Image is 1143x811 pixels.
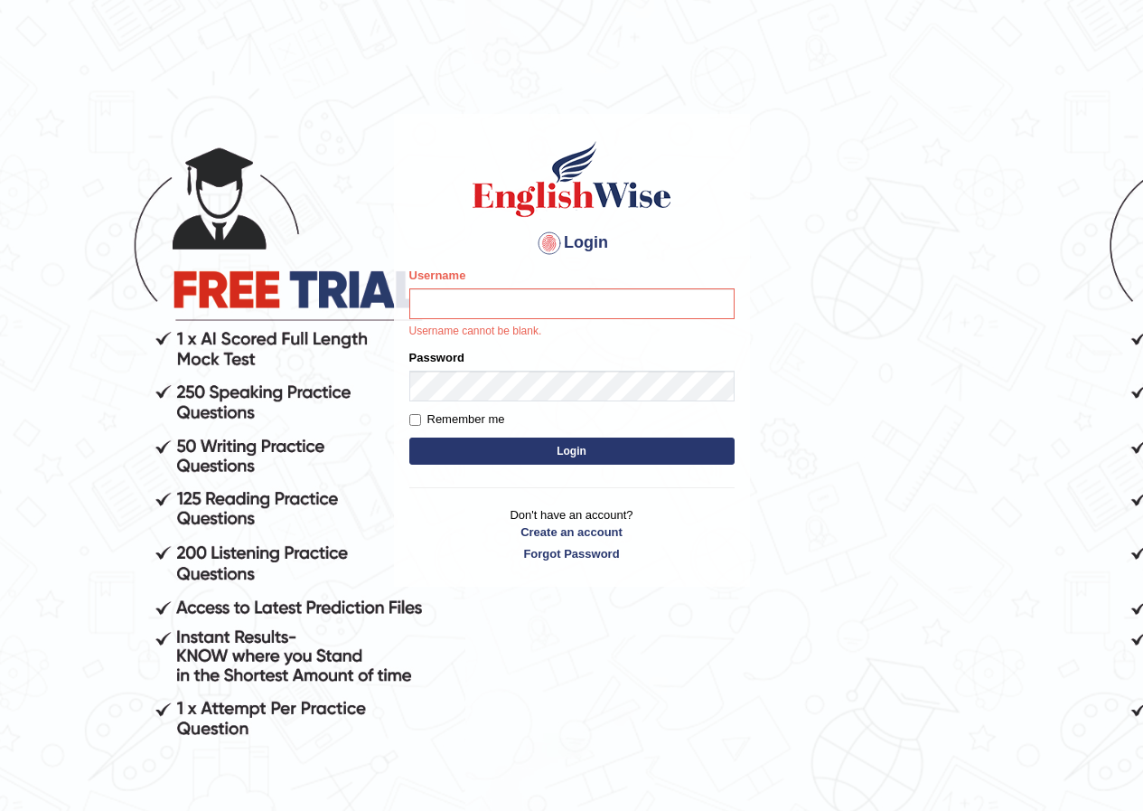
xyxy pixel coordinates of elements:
input: Remember me [409,414,421,426]
a: Create an account [409,523,735,541]
a: Forgot Password [409,545,735,562]
label: Password [409,349,464,366]
button: Login [409,438,735,465]
h4: Login [409,229,735,258]
p: Don't have an account? [409,506,735,562]
label: Remember me [409,410,505,429]
img: Logo of English Wise sign in for intelligent practice with AI [469,138,675,220]
p: Username cannot be blank. [409,324,735,340]
label: Username [409,267,466,284]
